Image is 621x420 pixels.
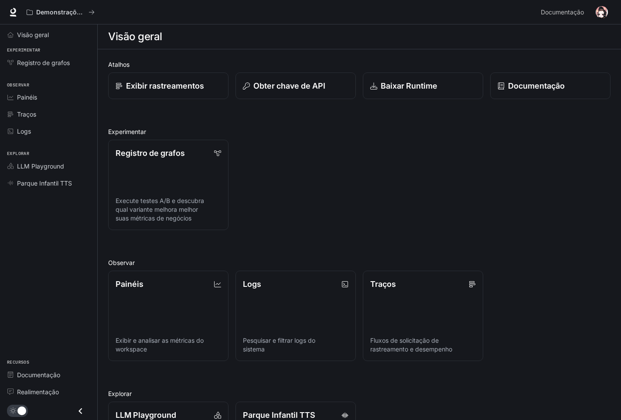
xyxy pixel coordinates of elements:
[3,176,94,191] a: Parque Infantil TTS
[537,3,590,21] a: Documentação
[23,3,99,21] button: Todos os espaços de trabalho
[3,107,94,122] a: Traços
[508,80,565,92] p: Documentação
[3,367,94,382] a: Documentação
[17,127,31,136] span: Logs
[116,278,143,290] p: Painéis
[17,30,49,39] span: Visão geral
[17,93,37,102] span: Painéis
[108,28,162,45] h1: Visão geral
[116,336,221,354] p: Exibir e analisar as métricas do workspace
[71,402,90,420] button: Fechar gaveta
[253,80,325,92] p: Obter chave de API
[36,9,85,16] p: Demonstrações de IA no mundo virtual
[126,80,204,92] p: Exibir rastreamentos
[243,278,261,290] p: Logs
[370,336,476,354] p: Fluxos de solicitação de rastreamento e desempenho
[17,110,36,119] span: Traços
[17,58,70,67] span: Registro de grafos
[370,278,396,290] p: Traços
[108,140,229,230] a: Registro de grafosExecute testes A/B e descubra qual variante melhora melhor suas métricas de neg...
[108,389,611,398] h2: Explorar
[108,72,229,99] a: Exibir rastreamentos
[243,336,348,354] p: Pesquisar e filtrar logs do sistema
[17,387,59,396] span: Realimentação
[3,158,94,174] a: LLM Playground
[381,80,437,92] p: Baixar Runtime
[541,7,584,18] span: Documentação
[116,196,221,223] p: Execute testes A/B e descubra qual variante melhora melhor suas métricas de negócios
[3,124,94,139] a: Logs
[108,271,229,361] a: PainéisExibir e analisar as métricas do workspace
[3,27,94,42] a: Visão geral
[490,72,611,99] a: Documentação
[108,127,611,136] h2: Experimentar
[593,3,611,21] button: Avatar do usuário
[363,271,483,361] a: TraçosFluxos de solicitação de rastreamento e desempenho
[235,72,356,99] button: Obter chave de API
[3,90,94,105] a: Painéis
[17,162,64,171] span: LLM Playground
[235,271,356,361] a: LogsPesquisar e filtrar logs do sistema
[108,258,611,267] h2: Observar
[17,370,60,379] span: Documentação
[363,72,483,99] a: Baixar Runtime
[3,384,94,399] a: Realimentação
[108,60,611,69] h2: Atalhos
[596,6,608,18] img: Avatar do usuário
[116,147,185,159] p: Registro de grafos
[17,406,26,415] span: Alternância do modo escuro
[17,179,72,188] span: Parque Infantil TTS
[3,55,94,70] a: Registro de grafos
